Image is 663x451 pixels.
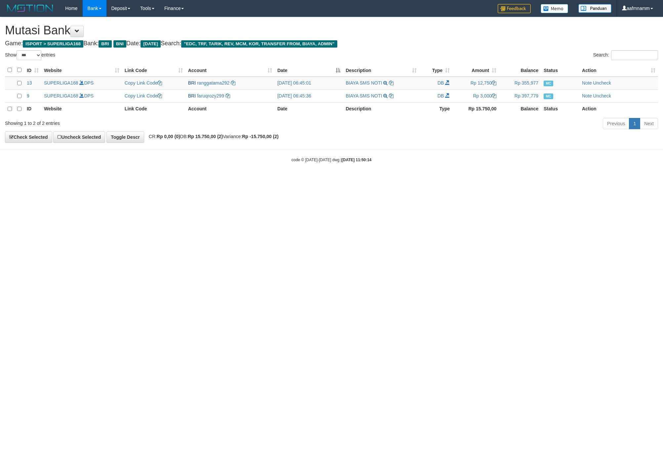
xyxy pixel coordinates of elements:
[452,102,499,115] th: Rp 15.750,00
[419,64,452,77] th: Type: activate to sort column ascending
[342,158,371,162] strong: [DATE] 11:50:14
[499,64,541,77] th: Balance
[593,80,611,86] a: Uncheck
[275,77,343,90] td: [DATE] 06:45:01
[593,93,611,98] a: Uncheck
[141,40,161,48] span: [DATE]
[499,102,541,115] th: Balance
[346,80,382,86] a: BIAYA SMS NOTI
[41,102,122,115] th: Website
[5,132,52,143] a: Check Selected
[499,77,541,90] td: Rp 355,977
[188,80,196,86] span: BRI
[41,77,122,90] td: DPS
[44,80,78,86] a: SUPERLIGA168
[541,102,579,115] th: Status
[452,90,499,102] td: Rp 3,000
[343,64,419,77] th: Description: activate to sort column ascending
[275,64,343,77] th: Date: activate to sort column descending
[157,134,180,139] strong: Rp 0,00 (0)
[541,4,568,13] img: Button%20Memo.svg
[492,93,496,98] a: Copy Rp 3,000 to clipboard
[5,24,658,37] h1: Mutasi Bank
[41,90,122,102] td: DPS
[346,93,382,98] a: BIAYA SMS NOTI
[197,93,224,98] a: faruqrozy299
[5,40,658,47] h4: Game: Bank: Date: Search:
[437,93,444,98] span: DB
[181,40,337,48] span: "EDC, TRF, TARIK, REV, MCM, KOR, TRANSFER FROM, BIAYA, ADMIN"
[611,50,658,60] input: Search:
[582,93,592,98] a: Note
[498,4,531,13] img: Feedback.jpg
[125,93,162,98] a: Copy Link Code
[452,77,499,90] td: Rp 12,750
[186,64,275,77] th: Account: activate to sort column ascending
[122,64,186,77] th: Link Code: activate to sort column ascending
[27,80,32,86] span: 13
[640,118,658,129] a: Next
[437,80,444,86] span: DB
[629,118,640,129] a: 1
[603,118,629,129] a: Previous
[24,64,41,77] th: ID: activate to sort column ascending
[275,90,343,102] td: [DATE] 06:45:36
[197,80,229,86] a: ranggatama292
[23,40,83,48] span: ISPORT > SUPERLIGA168
[122,102,186,115] th: Link Code
[544,94,553,99] span: Manually Checked by: aafKayli
[343,102,419,115] th: Description
[188,93,196,98] span: BRI
[41,64,122,77] th: Website: activate to sort column ascending
[593,50,658,60] label: Search:
[188,134,223,139] strong: Rp 15.750,00 (2)
[578,4,611,13] img: panduan.png
[582,80,592,86] a: Note
[186,102,275,115] th: Account
[389,80,394,86] a: Copy BIAYA SMS NOTI to clipboard
[27,93,29,98] span: 9
[5,3,55,13] img: MOTION_logo.png
[226,93,230,98] a: Copy faruqrozy299 to clipboard
[389,93,394,98] a: Copy BIAYA SMS NOTI to clipboard
[419,102,452,115] th: Type
[231,80,235,86] a: Copy ranggatama292 to clipboard
[24,102,41,115] th: ID
[106,132,144,143] a: Toggle Descr
[544,81,553,86] span: Manually Checked by: aafKayli
[17,50,41,60] select: Showentries
[53,132,105,143] a: Uncheck Selected
[99,40,111,48] span: BRI
[452,64,499,77] th: Amount: activate to sort column ascending
[125,80,162,86] a: Copy Link Code
[541,64,579,77] th: Status
[242,134,279,139] strong: Rp -15.750,00 (2)
[292,158,372,162] small: code © [DATE]-[DATE] dwg |
[5,117,271,127] div: Showing 1 to 2 of 2 entries
[499,90,541,102] td: Rp 397,779
[579,102,658,115] th: Action
[492,80,496,86] a: Copy Rp 12,750 to clipboard
[44,93,78,98] a: SUPERLIGA168
[5,50,55,60] label: Show entries
[145,134,279,139] span: CR: DB: Variance:
[113,40,126,48] span: BNI
[275,102,343,115] th: Date
[579,64,658,77] th: Action: activate to sort column ascending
